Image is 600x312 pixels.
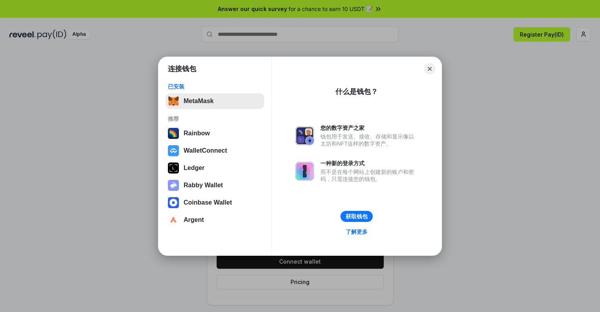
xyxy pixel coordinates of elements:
div: 钱包用于发送、接收、存储和显示像以太坊和NFT这样的数字资产。 [320,133,418,147]
button: 获取钱包 [340,211,373,222]
button: MetaMask [166,93,264,109]
div: Ledger [184,164,204,172]
div: 一种新的登录方式 [320,160,418,167]
img: svg+xml,%3Csvg%20width%3D%2228%22%20height%3D%2228%22%20viewBox%3D%220%200%2028%2028%22%20fill%3D... [168,214,179,225]
button: WalletConnect [166,143,264,159]
a: 了解更多 [341,227,372,237]
div: Argent [184,216,204,223]
div: 什么是钱包？ [335,87,378,96]
div: Rainbow [184,130,210,137]
div: WalletConnect [184,147,227,154]
img: svg+xml,%3Csvg%20width%3D%22120%22%20height%3D%22120%22%20viewBox%3D%220%200%20120%20120%22%20fil... [168,128,179,139]
button: Close [424,63,435,74]
div: MetaMask [184,98,213,105]
button: Rainbow [166,126,264,141]
div: Coinbase Wallet [184,199,232,206]
img: svg+xml,%3Csvg%20width%3D%2228%22%20height%3D%2228%22%20viewBox%3D%220%200%2028%2028%22%20fill%3D... [168,145,179,156]
div: 了解更多 [346,228,368,235]
div: Rabby Wallet [184,182,223,189]
button: Rabby Wallet [166,177,264,193]
img: svg+xml,%3Csvg%20width%3D%2228%22%20height%3D%2228%22%20viewBox%3D%220%200%2028%2028%22%20fill%3D... [168,197,179,208]
img: svg+xml,%3Csvg%20xmlns%3D%22http%3A%2F%2Fwww.w3.org%2F2000%2Fsvg%22%20fill%3D%22none%22%20viewBox... [168,180,179,191]
div: 而不是在每个网站上创建新的账户和密码，只需连接您的钱包。 [320,168,418,183]
div: 获取钱包 [346,213,368,220]
img: svg+xml,%3Csvg%20xmlns%3D%22http%3A%2F%2Fwww.w3.org%2F2000%2Fsvg%22%20fill%3D%22none%22%20viewBox... [295,126,314,145]
div: 推荐 [168,115,262,122]
button: Argent [166,212,264,228]
div: 您的数字资产之家 [320,124,418,131]
img: svg+xml,%3Csvg%20xmlns%3D%22http%3A%2F%2Fwww.w3.org%2F2000%2Fsvg%22%20fill%3D%22none%22%20viewBox... [295,162,314,181]
button: Coinbase Wallet [166,195,264,210]
img: svg+xml,%3Csvg%20fill%3D%22none%22%20height%3D%2233%22%20viewBox%3D%220%200%2035%2033%22%20width%... [168,96,179,107]
div: 已安装 [168,83,262,90]
h1: 连接钱包 [168,64,196,74]
img: svg+xml,%3Csvg%20xmlns%3D%22http%3A%2F%2Fwww.w3.org%2F2000%2Fsvg%22%20width%3D%2228%22%20height%3... [168,162,179,174]
button: Ledger [166,160,264,176]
